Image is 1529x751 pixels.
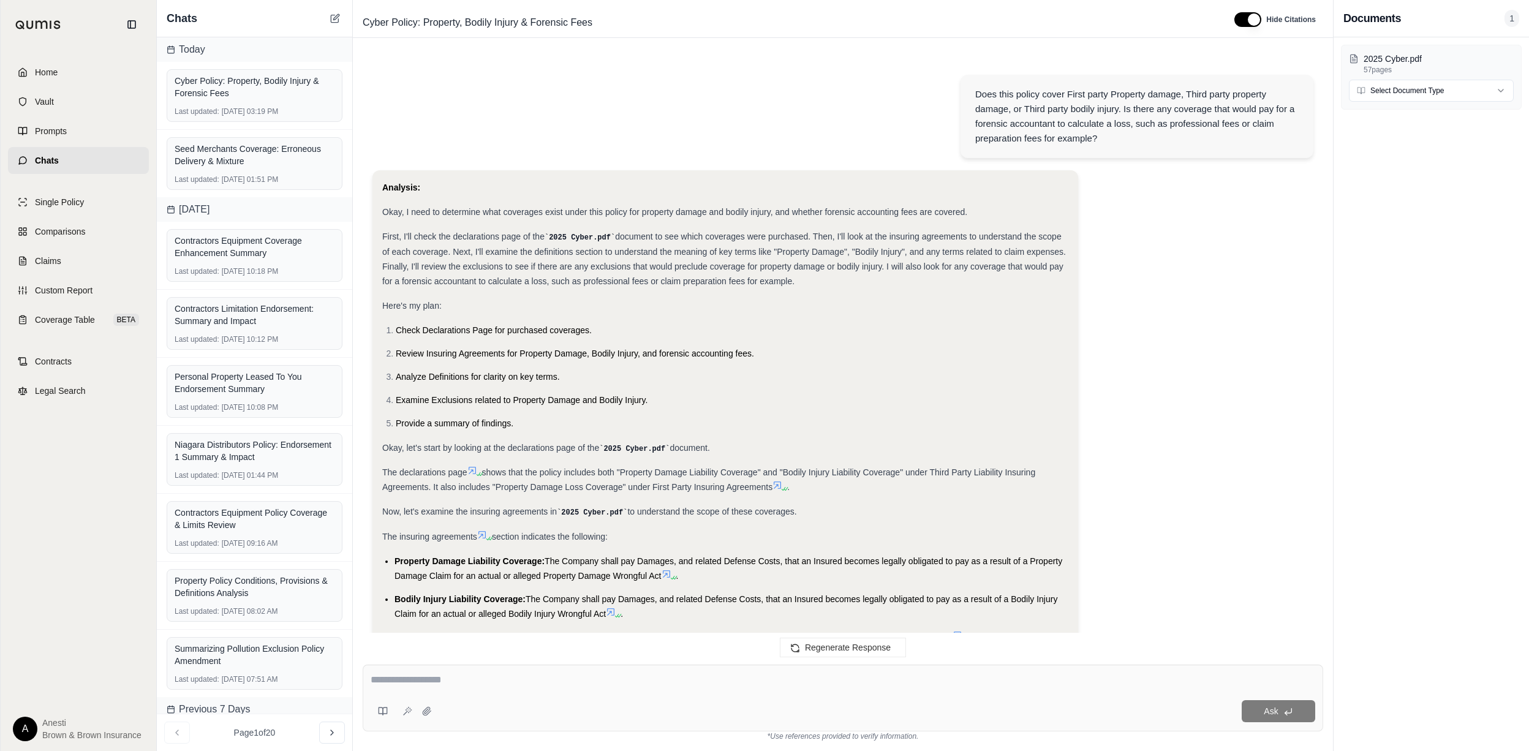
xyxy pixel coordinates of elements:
h3: Documents [1343,10,1401,27]
div: Niagara Distributors Policy: Endorsement 1 Summary & Impact [175,439,334,463]
span: . [621,609,623,619]
span: Check Declarations Page for purchased coverages. [396,325,592,335]
span: Brown & Brown Insurance [42,729,142,741]
span: The Company shall pay Damages, and related Defense Costs, that an Insured becomes legally obligat... [395,556,1062,581]
span: section indicates the following: [492,532,608,542]
div: [DATE] 10:12 PM [175,334,334,344]
code: 2025 Cyber.pdf [599,445,670,453]
span: Contracts [35,355,72,368]
span: Anesti [42,717,142,729]
div: Personal Property Leased To You Endorsement Summary [175,371,334,395]
span: . [676,571,679,581]
code: 2025 Cyber.pdf [557,508,627,517]
span: document to see which coverages were purchased. Then, I'll look at the insuring agreements to und... [382,232,1066,286]
div: *Use references provided to verify information. [363,731,1323,741]
span: The Company shall pay for physical damage to Covered Property caused by or resulting from a Hacki... [532,632,953,642]
span: The declarations page [382,467,467,477]
span: to understand the scope of these coverages. [627,507,796,516]
span: . [787,482,790,492]
span: First, I'll check the declarations page of the [382,232,545,241]
span: Provide a summary of findings. [396,418,513,428]
div: [DATE] 10:08 PM [175,402,334,412]
span: Custom Report [35,284,92,296]
a: Legal Search [8,377,149,404]
span: Property Damage Liability Coverage: [395,556,545,566]
span: Legal Search [35,385,86,397]
a: Single Policy [8,189,149,216]
div: Cyber Policy: Property, Bodily Injury & Forensic Fees [175,75,334,99]
span: Bodily Injury Liability Coverage: [395,594,526,604]
div: Today [157,37,352,62]
button: Ask [1242,700,1315,722]
a: Comparisons [8,218,149,245]
button: 2025 Cyber.pdf57pages [1349,53,1514,75]
span: Chats [167,10,197,27]
span: shows that the policy includes both "Property Damage Liability Coverage" and "Bodily Injury Liabi... [382,467,1035,492]
span: Review Insuring Agreements for Property Damage, Bodily Injury, and forensic accounting fees. [396,349,754,358]
a: Prompts [8,118,149,145]
strong: Analysis: [382,183,420,192]
div: [DATE] 03:19 PM [175,107,334,116]
span: Last updated: [175,538,219,548]
div: Summarizing Pollution Exclusion Policy Amendment [175,643,334,667]
div: Edit Title [358,13,1220,32]
button: New Chat [328,11,342,26]
button: Regenerate Response [780,638,906,657]
p: 2025 Cyber.pdf [1364,53,1514,65]
code: 2025 Cyber.pdf [545,233,615,242]
span: Claims [35,255,61,267]
span: Okay, I need to determine what coverages exist under this policy for property damage and bodily i... [382,207,967,217]
div: Property Policy Conditions, Provisions & Definitions Analysis [175,575,334,599]
div: [DATE] 09:16 AM [175,538,334,548]
span: Okay, let's start by looking at the declarations page of the [382,443,599,453]
div: Contractors Equipment Policy Coverage & Limits Review [175,507,334,531]
a: Claims [8,247,149,274]
a: Contracts [8,348,149,375]
span: Last updated: [175,402,219,412]
span: Examine Exclusions related to Property Damage and Bodily Injury. [396,395,647,405]
span: Coverage Table [35,314,95,326]
span: Cyber Policy: Property, Bodily Injury & Forensic Fees [358,13,597,32]
a: Custom Report [8,277,149,304]
button: Collapse sidebar [122,15,142,34]
span: BETA [113,314,139,326]
a: Coverage TableBETA [8,306,149,333]
span: Home [35,66,58,78]
span: Last updated: [175,334,219,344]
span: Last updated: [175,606,219,616]
div: Seed Merchants Coverage: Erroneous Delivery & Mixture [175,143,334,167]
div: Previous 7 Days [157,697,352,722]
div: [DATE] 07:51 AM [175,674,334,684]
div: [DATE] 01:51 PM [175,175,334,184]
span: Last updated: [175,470,219,480]
div: A [13,717,37,741]
span: 1 [1504,10,1519,27]
span: The Company shall pay Damages, and related Defense Costs, that an Insured becomes legally obligat... [395,594,1057,619]
span: Single Policy [35,196,84,208]
div: [DATE] 08:02 AM [175,606,334,616]
span: Regenerate Response [805,643,891,652]
span: Now, let's examine the insuring agreements in [382,507,557,516]
div: Does this policy cover First party Property damage, Third party property damage, or Third party b... [975,87,1299,146]
span: Property Damage Loss Coverage: [395,632,532,642]
div: [DATE] [157,197,352,222]
span: Hide Citations [1266,15,1316,25]
span: Analyze Definitions for clarity on key terms. [396,372,560,382]
span: document. [670,443,709,453]
a: Vault [8,88,149,115]
span: Here's my plan: [382,301,442,311]
span: Chats [35,154,59,167]
a: Chats [8,147,149,174]
span: . [967,632,970,642]
span: The insuring agreements [382,532,477,542]
div: Contractors Equipment Coverage Enhancement Summary [175,235,334,259]
div: Contractors Limitation Endorsement: Summary and Impact [175,303,334,327]
span: Last updated: [175,175,219,184]
p: 57 pages [1364,65,1514,75]
span: Page 1 of 20 [234,726,276,739]
div: [DATE] 10:18 PM [175,266,334,276]
span: Ask [1264,706,1278,716]
div: [DATE] 01:44 PM [175,470,334,480]
a: Home [8,59,149,86]
span: Prompts [35,125,67,137]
